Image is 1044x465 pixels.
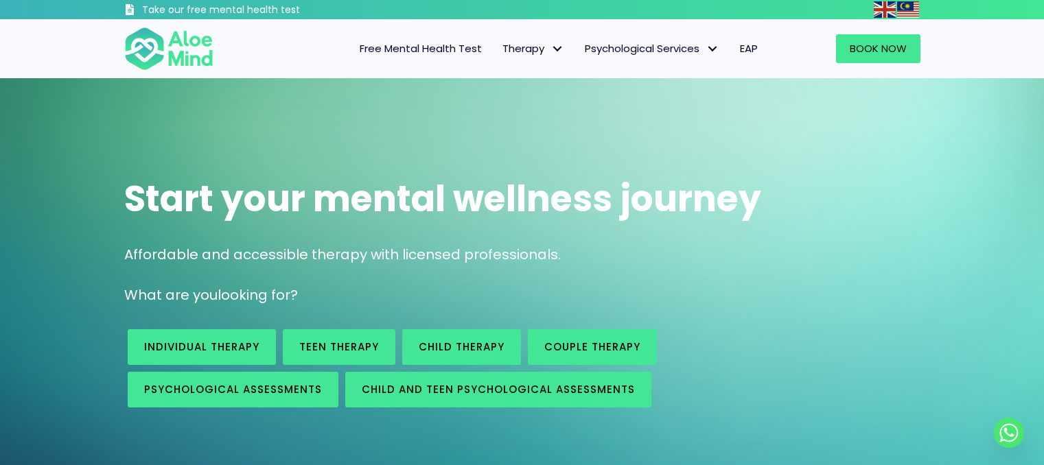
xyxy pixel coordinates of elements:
[144,339,259,354] span: Individual therapy
[492,34,575,63] a: TherapyTherapy: submenu
[874,1,897,17] a: English
[740,41,758,56] span: EAP
[575,34,730,63] a: Psychological ServicesPsychological Services: submenu
[528,329,657,365] a: Couple therapy
[874,1,896,18] img: en
[544,339,640,354] span: Couple therapy
[360,41,482,56] span: Free Mental Health Test
[124,174,761,224] span: Start your mental wellness journey
[218,285,298,305] span: looking for?
[362,382,635,396] span: Child and Teen Psychological assessments
[897,1,920,17] a: Malay
[897,1,919,18] img: ms
[231,34,768,63] nav: Menu
[349,34,492,63] a: Free Mental Health Test
[128,372,338,407] a: Psychological assessments
[836,34,920,63] a: Book Now
[419,339,504,354] span: Child Therapy
[124,245,920,265] p: Affordable and accessible therapy with licensed professionals.
[502,41,564,56] span: Therapy
[345,372,651,407] a: Child and Teen Psychological assessments
[124,3,373,19] a: Take our free mental health test
[402,329,521,365] a: Child Therapy
[548,39,568,59] span: Therapy: submenu
[124,285,218,305] span: What are you
[850,41,907,56] span: Book Now
[730,34,768,63] a: EAP
[144,382,322,396] span: Psychological assessments
[124,26,213,71] img: Aloe mind Logo
[585,41,719,56] span: Psychological Services
[128,329,276,365] a: Individual therapy
[299,339,379,354] span: Teen Therapy
[283,329,395,365] a: Teen Therapy
[142,3,373,17] h3: Take our free mental health test
[703,39,723,59] span: Psychological Services: submenu
[994,418,1024,448] a: Whatsapp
